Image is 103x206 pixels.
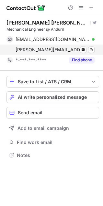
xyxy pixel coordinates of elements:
div: Save to List / ATS / CRM [18,79,88,84]
span: Send email [18,110,42,115]
button: AI write personalized message [6,91,99,103]
button: Find work email [6,138,99,147]
span: Notes [17,152,97,158]
span: [PERSON_NAME][EMAIL_ADDRESS][DOMAIN_NAME] [16,47,90,53]
button: save-profile-one-click [6,76,99,88]
div: Mechanical Engineer @ Anduril [6,26,99,32]
span: AI write personalized message [18,95,87,100]
div: [PERSON_NAME] [PERSON_NAME] [6,19,88,26]
span: Find work email [17,139,97,145]
span: Add to email campaign [17,126,69,131]
button: Reveal Button [69,57,95,63]
span: [EMAIL_ADDRESS][DOMAIN_NAME] [16,36,90,42]
button: Add to email campaign [6,122,99,134]
img: ContactOut v5.3.10 [6,4,45,12]
button: Notes [6,151,99,160]
button: Send email [6,107,99,118]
